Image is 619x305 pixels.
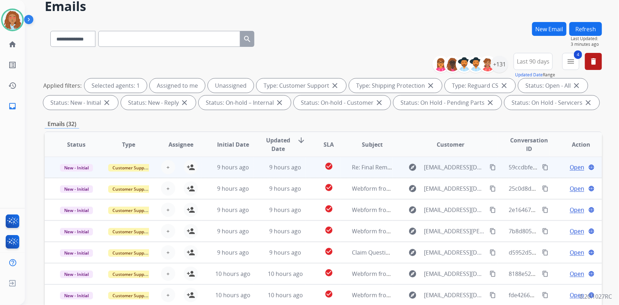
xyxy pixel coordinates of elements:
mat-icon: explore [409,291,417,299]
span: SLA [324,140,334,149]
button: 4 [562,53,579,70]
span: 9 hours ago [217,163,249,171]
span: + [166,248,170,257]
span: 59ccdbfe-84f7-4aff-8cf6-f673ab8e9d80 [509,163,610,171]
mat-icon: check_circle [325,162,333,170]
span: 10 hours ago [268,270,303,278]
span: + [166,291,170,299]
span: [EMAIL_ADDRESS][DOMAIN_NAME] [424,248,486,257]
span: New - Initial [60,164,93,171]
mat-icon: language [588,164,595,170]
span: Webform from [EMAIL_ADDRESS][PERSON_NAME][DOMAIN_NAME] on [DATE] [352,227,557,235]
span: 9 hours ago [269,185,301,192]
mat-icon: history [8,81,17,90]
mat-icon: home [8,40,17,49]
div: Selected agents: 1 [84,78,147,93]
mat-icon: check_circle [325,205,333,213]
mat-icon: language [588,207,595,213]
span: Open [570,227,584,235]
mat-icon: content_copy [490,249,496,256]
span: 10 hours ago [215,270,250,278]
span: Open [570,291,584,299]
mat-icon: person_add [187,227,195,235]
mat-icon: search [243,35,252,43]
mat-icon: language [588,271,595,277]
mat-icon: explore [409,269,417,278]
div: Type: Shipping Protection [349,78,442,93]
mat-icon: check_circle [325,247,333,256]
span: New - Initial [60,207,93,214]
mat-icon: language [588,249,595,256]
span: 10 hours ago [215,291,250,299]
mat-icon: content_copy [490,228,496,234]
mat-icon: close [375,98,383,107]
span: Customer Support [108,271,154,278]
mat-icon: close [180,98,189,107]
div: Type: Reguard CS [445,78,515,93]
span: 25c0d8d4-d2f4-4008-9b09-31c800144afa [509,185,616,192]
div: Type: Customer Support [256,78,346,93]
span: + [166,163,170,171]
span: Customer Support [108,185,154,193]
span: Customer Support [108,164,154,171]
span: Customer Support [108,292,154,299]
mat-icon: content_copy [490,271,496,277]
mat-icon: language [588,292,595,298]
span: Open [570,184,584,193]
mat-icon: close [331,81,339,90]
span: Webform from [EMAIL_ADDRESS][DOMAIN_NAME] on [DATE] [352,270,513,278]
span: [EMAIL_ADDRESS][DOMAIN_NAME] [424,206,486,214]
mat-icon: content_copy [490,207,496,213]
span: Initial Date [217,140,249,149]
mat-icon: arrow_downward [297,136,305,145]
mat-icon: content_copy [490,292,496,298]
mat-icon: person_add [187,248,195,257]
span: d5952d53-9c43-4450-9bf9-4775c72cb6a5 [509,249,617,256]
span: Open [570,269,584,278]
mat-icon: close [275,98,284,107]
div: Status: New - Initial [43,96,118,110]
mat-icon: content_copy [542,292,548,298]
span: + [166,206,170,214]
mat-icon: content_copy [542,271,548,277]
span: Webform from [EMAIL_ADDRESS][DOMAIN_NAME] on [DATE] [352,206,513,214]
div: Assigned to me [150,78,205,93]
span: 4 [574,50,582,59]
span: + [166,227,170,235]
div: Status: Open - All [518,78,588,93]
mat-icon: close [584,98,592,107]
button: + [161,288,175,302]
span: Assignee [168,140,193,149]
p: Applied filters: [43,81,82,90]
mat-icon: menu [567,57,575,66]
span: Last Updated: [571,36,602,42]
span: Customer [437,140,465,149]
span: Conversation ID [509,136,549,153]
span: 7b8d8050-029f-4baf-8226-3892a3cebf95 [509,227,615,235]
span: Customer Support [108,249,154,257]
mat-icon: explore [409,163,417,171]
p: 0.20.1027RC [580,292,612,301]
mat-icon: person_add [187,184,195,193]
span: Open [570,163,584,171]
span: 9 hours ago [217,185,249,192]
span: Type [122,140,135,149]
mat-icon: close [486,98,494,107]
span: 9 hours ago [269,227,301,235]
span: Status [67,140,85,149]
mat-icon: close [500,81,508,90]
span: + [166,269,170,278]
button: + [161,245,175,260]
button: + [161,267,175,281]
span: Customer Support [108,207,154,214]
span: [EMAIL_ADDRESS][DOMAIN_NAME] [424,163,486,171]
span: [EMAIL_ADDRESS][DOMAIN_NAME] [424,269,486,278]
span: 9 hours ago [269,206,301,214]
span: 9 hours ago [217,249,249,256]
mat-icon: close [426,81,435,90]
span: Customer Support [108,228,154,235]
mat-icon: explore [409,248,417,257]
span: 2e16467c-4608-4c91-ace3-1d1666ef1486 [509,206,616,214]
mat-icon: list_alt [8,61,17,69]
mat-icon: check_circle [325,268,333,277]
